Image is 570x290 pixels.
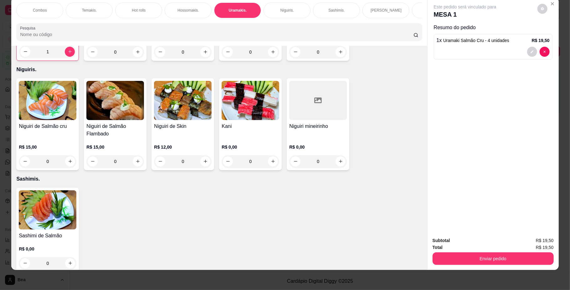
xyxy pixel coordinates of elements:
[434,24,552,31] p: Resumo do pedido
[132,8,146,13] p: Hot rolls
[20,31,413,38] input: Pesquisa
[433,245,443,250] strong: Total
[19,123,76,130] h4: Niguiri de Salmão cru
[82,8,97,13] p: Temakis.
[19,232,76,240] h4: Sashimi de Salmão
[540,47,550,57] button: decrease-product-quantity
[434,10,496,19] p: MESA 1
[532,37,550,44] p: R$ 19,50
[16,175,422,183] p: Sashimis.
[222,81,279,120] img: product-image
[537,4,547,14] button: decrease-product-quantity
[328,8,345,13] p: Sashimis.
[86,144,144,150] p: R$ 15,00
[154,123,212,130] h4: Niguiri de Skin
[437,37,509,44] p: 1 x
[177,8,199,13] p: Hossomakis.
[154,144,212,150] p: R$ 12,00
[280,8,294,13] p: Niguiris.
[20,25,38,31] label: Pesquisa
[536,244,554,251] span: R$ 19,50
[16,66,422,73] p: Niguiris.
[434,4,496,10] p: Este pedido será vinculado para
[229,8,247,13] p: Uramakis.
[371,8,402,13] p: [PERSON_NAME]
[19,144,76,150] p: R$ 15,00
[19,246,76,252] p: R$ 0,00
[536,237,554,244] span: R$ 19,50
[19,81,76,120] img: product-image
[289,144,347,150] p: R$ 0,00
[433,252,554,265] button: Enviar pedido
[222,144,279,150] p: R$ 0,00
[443,38,509,43] span: Uramaki Salmão Cru - 4 unidades
[289,123,347,130] h4: Niguiri mineirinho
[154,81,212,120] img: product-image
[433,238,450,243] strong: Subtotal
[86,123,144,138] h4: Niguiri de Salmão Flambado
[19,190,76,229] img: product-image
[222,123,279,130] h4: Kani
[527,47,537,57] button: decrease-product-quantity
[33,8,47,13] p: Combos
[86,81,144,120] img: product-image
